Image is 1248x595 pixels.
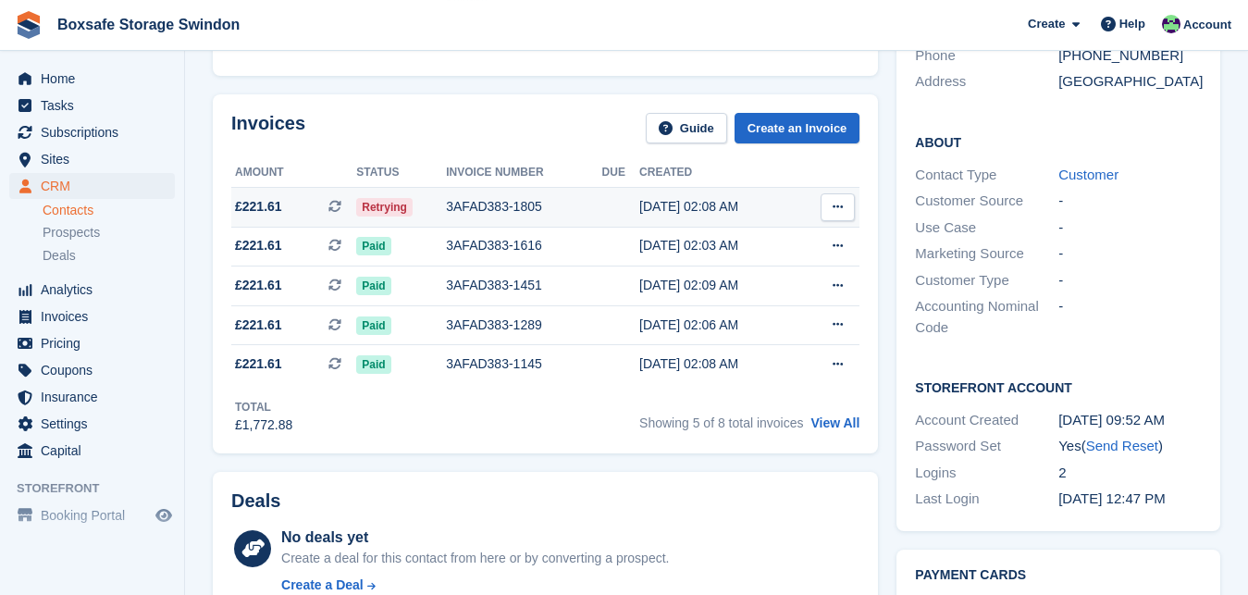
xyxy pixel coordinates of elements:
a: menu [9,119,175,145]
div: - [1058,243,1202,265]
h2: About [915,132,1202,151]
span: Invoices [41,304,152,329]
div: 2 [1058,463,1202,484]
h2: Storefront Account [915,378,1202,396]
a: menu [9,146,175,172]
div: [GEOGRAPHIC_DATA] [1058,71,1202,93]
div: 3AFAD383-1289 [446,316,601,335]
span: Showing 5 of 8 total invoices [639,415,803,430]
a: Deals [43,246,175,266]
h2: Payment cards [915,568,1202,583]
th: Amount [231,158,356,188]
span: Retrying [356,198,413,217]
div: [DATE] 02:08 AM [639,354,797,374]
div: Address [915,71,1058,93]
div: [DATE] 09:52 AM [1058,410,1202,431]
th: Created [639,158,797,188]
div: Create a deal for this contact from here or by converting a prospect. [281,549,669,568]
a: View All [810,415,859,430]
span: Insurance [41,384,152,410]
h2: Invoices [231,113,305,143]
div: Contact Type [915,165,1058,186]
div: - [1058,217,1202,239]
div: Customer Source [915,191,1058,212]
div: No deals yet [281,527,669,549]
div: [DATE] 02:03 AM [639,236,797,255]
div: [DATE] 02:08 AM [639,197,797,217]
span: £221.61 [235,316,282,335]
span: Storefront [17,479,184,498]
a: Boxsafe Storage Swindon [50,9,247,40]
div: Password Set [915,436,1058,457]
div: Yes [1058,436,1202,457]
span: Create [1028,15,1065,33]
a: menu [9,438,175,464]
span: £221.61 [235,197,282,217]
div: - [1058,270,1202,291]
div: - [1058,296,1202,338]
span: Paid [356,237,390,255]
div: 3AFAD383-1451 [446,276,601,295]
span: Prospects [43,224,100,242]
span: Deals [43,247,76,265]
div: Logins [915,463,1058,484]
div: 3AFAD383-1805 [446,197,601,217]
div: Last Login [915,489,1058,510]
span: Booking Portal [41,502,152,528]
span: Pricing [41,330,152,356]
a: Create a Deal [281,576,669,595]
a: Send Reset [1086,438,1158,453]
a: menu [9,502,175,528]
img: Kim Virabi [1162,15,1180,33]
th: Due [602,158,640,188]
a: Preview store [153,504,175,527]
span: Help [1119,15,1145,33]
th: Invoice number [446,158,601,188]
div: Customer Type [915,270,1058,291]
span: Paid [356,316,390,335]
div: - [1058,191,1202,212]
div: [DATE] 02:06 AM [639,316,797,335]
a: Customer [1058,167,1118,182]
span: ( ) [1081,438,1163,453]
a: Contacts [43,202,175,219]
span: Home [41,66,152,92]
a: menu [9,357,175,383]
th: Status [356,158,446,188]
a: menu [9,411,175,437]
time: 2025-01-31 12:47:25 UTC [1058,490,1166,506]
img: stora-icon-8386f47178a22dfd0bd8f6a31ec36ba5ce8667c1dd55bd0f319d3a0aa187defe.svg [15,11,43,39]
a: menu [9,304,175,329]
span: Paid [356,355,390,374]
span: CRM [41,173,152,199]
div: [DATE] 02:09 AM [639,276,797,295]
a: menu [9,173,175,199]
div: 3AFAD383-1616 [446,236,601,255]
div: Account Created [915,410,1058,431]
a: menu [9,66,175,92]
span: Capital [41,438,152,464]
a: menu [9,93,175,118]
div: Phone [915,45,1058,67]
span: Coupons [41,357,152,383]
span: £221.61 [235,276,282,295]
div: £1,772.88 [235,415,292,435]
span: Tasks [41,93,152,118]
a: menu [9,330,175,356]
div: [PHONE_NUMBER] [1058,45,1202,67]
h2: Deals [231,490,280,512]
div: Total [235,399,292,415]
span: £221.61 [235,354,282,374]
a: menu [9,277,175,303]
span: Analytics [41,277,152,303]
div: 3AFAD383-1145 [446,354,601,374]
span: Account [1183,16,1231,34]
div: Use Case [915,217,1058,239]
a: Create an Invoice [735,113,860,143]
span: Paid [356,277,390,295]
span: Sites [41,146,152,172]
div: Marketing Source [915,243,1058,265]
span: Subscriptions [41,119,152,145]
span: £221.61 [235,236,282,255]
a: menu [9,384,175,410]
